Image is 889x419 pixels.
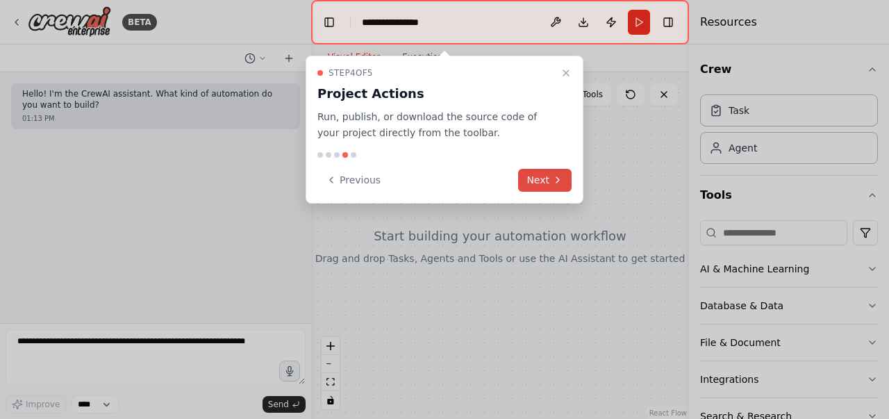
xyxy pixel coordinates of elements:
[329,67,373,79] span: Step 4 of 5
[317,84,555,104] h3: Project Actions
[319,13,339,32] button: Hide left sidebar
[317,109,555,141] p: Run, publish, or download the source code of your project directly from the toolbar.
[518,169,572,192] button: Next
[317,169,389,192] button: Previous
[558,65,574,81] button: Close walkthrough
